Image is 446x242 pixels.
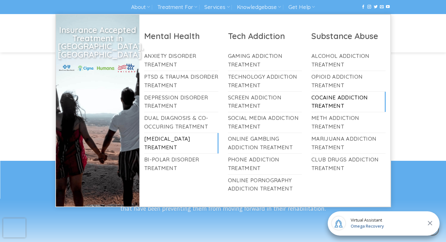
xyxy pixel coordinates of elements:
[228,175,302,195] a: Online Pornography Addiction Treatment
[361,5,365,9] a: Follow on Facebook
[311,154,386,174] a: Club Drugs Addiction Treatment
[311,31,386,41] h2: Substance Abuse
[131,1,150,13] a: About
[144,133,218,153] a: [MEDICAL_DATA] Treatment
[144,154,218,174] a: Bi-Polar Disorder Treatment
[144,50,218,71] a: Anxiety Disorder Treatment
[144,71,218,91] a: PTSD & Trauma Disorder Treatment
[228,50,302,71] a: Gaming Addiction Treatment
[144,112,218,133] a: Dual Diagnosis & Co-Occuring Treatment
[380,5,384,9] a: Send us an email
[237,1,281,13] a: Knowledgebase
[157,1,197,13] a: Treatment For
[228,154,302,174] a: Phone Addiction Treatment
[311,50,386,71] a: Alcohol Addiction Treatment
[228,71,302,91] a: Technology Addiction Treatment
[228,31,302,41] h2: Tech Addiction
[144,92,218,112] a: Depression Disorder Treatment
[386,5,390,9] a: Follow on YouTube
[311,112,386,133] a: Meth Addiction Treatment
[228,92,302,112] a: Screen Addiction Treatment
[144,31,218,41] h2: Mental Health
[311,71,386,91] a: Opioid Addiction Treatment
[288,1,315,13] a: Get Help
[58,26,137,59] h2: Insurance Accepted Treatment in [GEOGRAPHIC_DATA], [GEOGRAPHIC_DATA]
[367,5,371,9] a: Follow on Instagram
[228,112,302,133] a: Social Media Addiction Treatment
[311,92,386,112] a: Cocaine Addiction Treatment
[228,133,302,153] a: Online Gambling Addiction Treatment
[204,1,230,13] a: Services
[311,133,386,153] a: Marijuana Addiction Treatment
[374,5,378,9] a: Follow on Twitter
